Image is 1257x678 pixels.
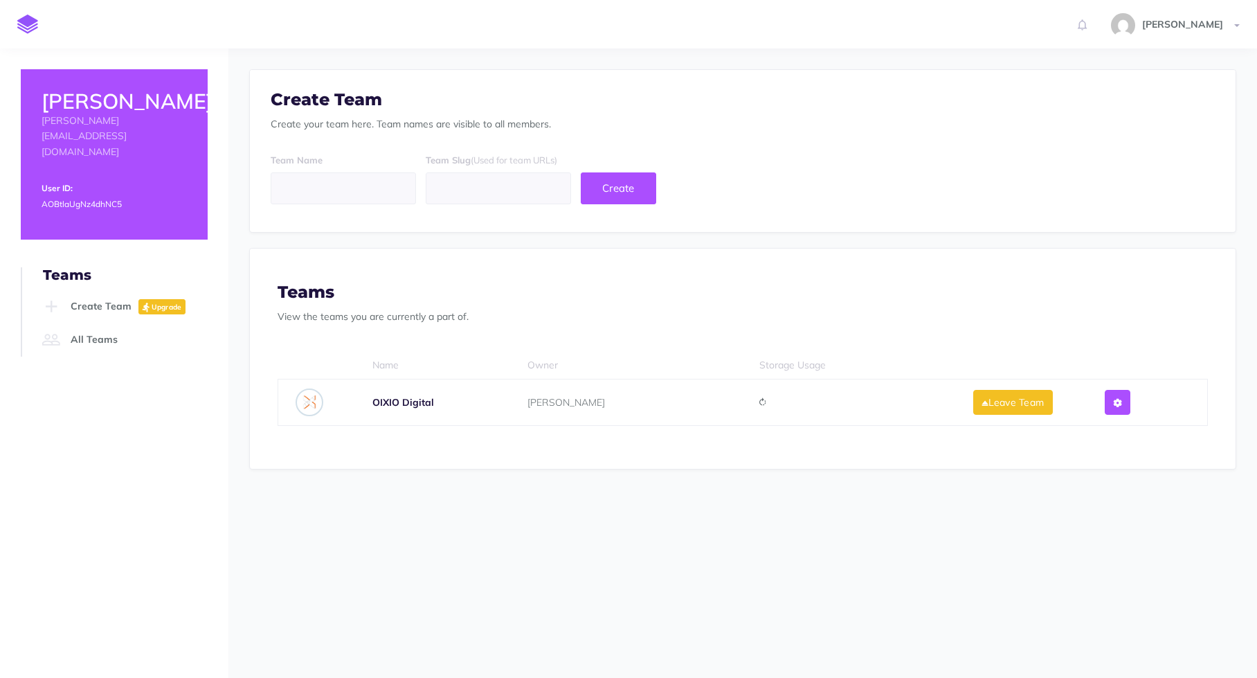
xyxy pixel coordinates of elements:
b: OIXIO Digital [372,396,434,409]
small: AOBtlaUgNz4dhNC5 [42,199,122,209]
label: Team Slug [426,153,557,168]
button: Leave Team [973,390,1053,415]
span: (Used for team URLs) [471,154,557,166]
th: Owner [510,352,742,379]
img: logo-mark.svg [17,15,38,34]
p: Create your team here. Team names are visible to all members. [271,116,1215,132]
img: IL3la7QKBzqcdZh5LEkMi4Q3NvFMZQaQSjC1ZYfa.png [296,389,323,416]
h4: Teams [43,267,208,283]
th: Name [355,352,509,379]
small: User ID: [42,183,73,193]
h2: [PERSON_NAME] [42,90,187,113]
p: View the teams you are currently a part of. [278,309,1208,324]
th: Storage Usage [742,352,974,379]
img: 31ca6b76c58a41dfc3662d81e4fc32f0.jpg [1111,13,1135,37]
span: [PERSON_NAME] [527,396,605,409]
h3: Create Team [271,91,1215,109]
button: Create [581,172,656,204]
a: Create Team Upgrade [39,290,208,323]
label: Team Name [271,153,323,168]
span: [PERSON_NAME] [1135,18,1230,30]
a: All Teams [39,323,208,357]
p: [PERSON_NAME][EMAIL_ADDRESS][DOMAIN_NAME] [42,113,187,159]
h3: Teams [278,283,1208,301]
small: Upgrade [152,303,182,312]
